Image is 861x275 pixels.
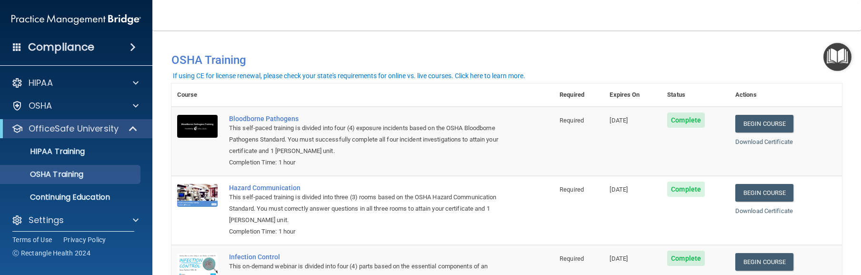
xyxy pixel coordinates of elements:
[229,122,506,157] div: This self-paced training is divided into four (4) exposure incidents based on the OSHA Bloodborne...
[11,10,141,29] img: PMB logo
[735,253,793,271] a: Begin Course
[6,170,83,179] p: OSHA Training
[813,209,850,245] iframe: Drift Widget Chat Controller
[229,184,506,192] a: Hazard Communication
[11,123,138,134] a: OfficeSafe University
[29,123,119,134] p: OfficeSafe University
[735,115,793,132] a: Begin Course
[173,72,525,79] div: If using CE for license renewal, please check your state's requirements for online vs. live cours...
[735,184,793,202] a: Begin Course
[560,186,584,193] span: Required
[229,115,506,122] a: Bloodborne Pathogens
[12,248,90,258] span: Ⓒ Rectangle Health 2024
[229,157,506,168] div: Completion Time: 1 hour
[554,83,604,107] th: Required
[11,214,139,226] a: Settings
[171,83,223,107] th: Course
[610,255,628,262] span: [DATE]
[604,83,661,107] th: Expires On
[6,193,136,202] p: Continuing Education
[661,83,730,107] th: Status
[730,83,842,107] th: Actions
[11,77,139,89] a: HIPAA
[12,235,52,244] a: Terms of Use
[667,112,705,128] span: Complete
[560,117,584,124] span: Required
[229,192,506,226] div: This self-paced training is divided into three (3) rooms based on the OSHA Hazard Communication S...
[29,77,53,89] p: HIPAA
[6,147,85,156] p: HIPAA Training
[171,53,842,67] h4: OSHA Training
[610,186,628,193] span: [DATE]
[667,251,705,266] span: Complete
[29,100,52,112] p: OSHA
[229,253,506,261] a: Infection Control
[667,182,705,197] span: Complete
[735,138,793,145] a: Download Certificate
[229,226,506,237] div: Completion Time: 1 hour
[171,71,527,81] button: If using CE for license renewal, please check your state's requirements for online vs. live cours...
[11,100,139,112] a: OSHA
[610,117,628,124] span: [DATE]
[823,43,851,71] button: Open Resource Center
[63,235,106,244] a: Privacy Policy
[28,41,94,54] h4: Compliance
[29,214,64,226] p: Settings
[560,255,584,262] span: Required
[735,207,793,214] a: Download Certificate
